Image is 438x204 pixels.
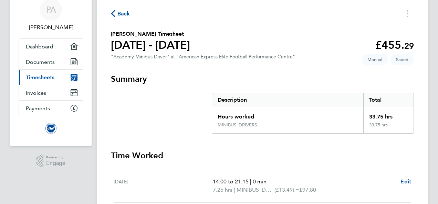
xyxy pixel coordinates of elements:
span: Invoices [26,90,46,96]
span: Back [117,10,130,18]
button: Timesheets Menu [401,8,414,19]
h2: [PERSON_NAME] Timesheet [111,30,190,38]
span: 29 [404,41,414,51]
span: (£13.49) = [274,186,299,193]
span: | [234,186,235,193]
span: This timesheet was manually created. [362,54,388,65]
span: Engage [46,160,65,166]
a: Go to home page [19,123,83,134]
span: PA [46,5,56,14]
div: Hours worked [212,107,363,122]
div: [DATE] [114,178,213,194]
a: Documents [19,54,83,69]
a: Timesheets [19,70,83,85]
span: This timesheet is Saved. [390,54,414,65]
span: Documents [26,59,55,65]
h1: [DATE] - [DATE] [111,38,190,52]
span: | [250,178,251,185]
div: Description [212,93,363,107]
div: Total [363,93,414,107]
div: 33.75 hrs [363,122,414,133]
span: Timesheets [26,74,54,81]
h3: Summary [111,73,414,84]
a: Invoices [19,85,83,100]
span: 7.25 hrs [213,186,232,193]
span: MINIBUS_DRIVERS [237,186,274,194]
span: Powered by [46,155,65,160]
img: brightonandhovealbion-logo-retina.png [45,123,56,134]
a: Payments [19,101,83,116]
div: Summary [212,93,414,134]
span: Dashboard [26,43,53,50]
span: 0 min [253,178,267,185]
button: Back [111,9,130,18]
app-decimal: £455. [375,38,414,52]
a: Dashboard [19,39,83,54]
span: Payments [26,105,50,112]
span: Edit [400,178,411,185]
div: MINIBUS_DRIVERS [218,122,257,128]
h3: Time Worked [111,150,414,161]
a: Edit [400,178,411,186]
div: "Academy Minibus Driver" at "American Express Elite Football Performance Centre" [111,54,295,60]
span: £97.80 [299,186,316,193]
a: Powered byEngage [36,155,66,168]
span: Peter Alexander [19,23,83,32]
span: 14:00 to 21:15 [213,178,249,185]
div: 33.75 hrs [363,107,414,122]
